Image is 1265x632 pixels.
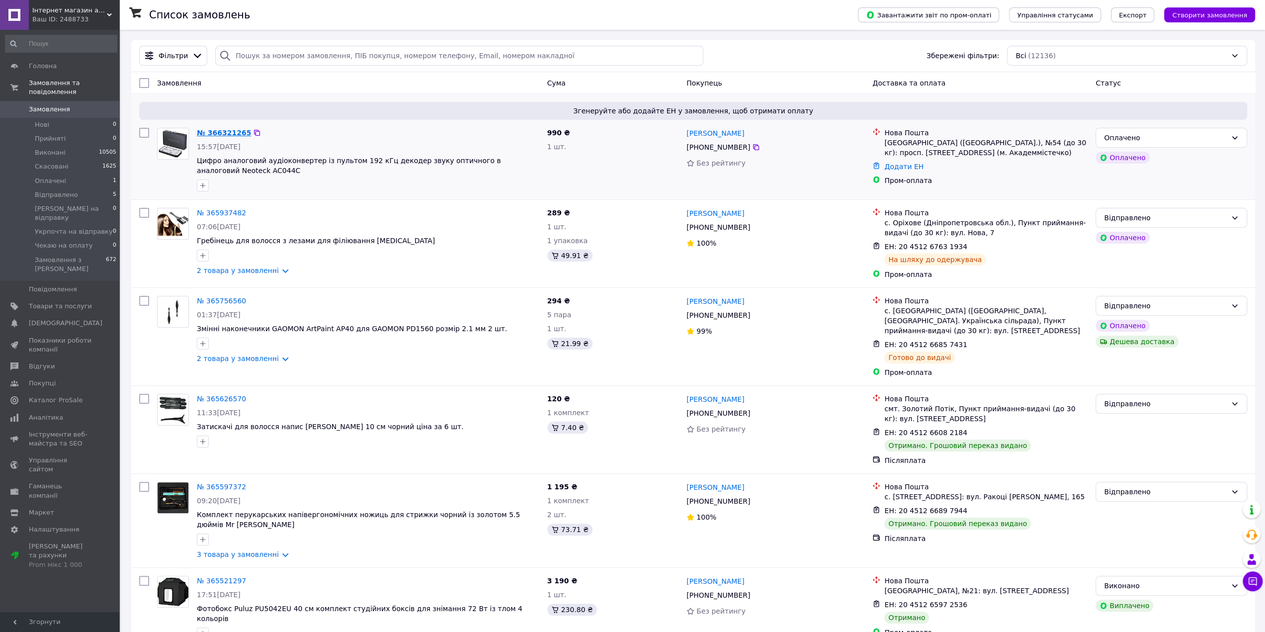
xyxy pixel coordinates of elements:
[1017,11,1093,19] span: Управління статусами
[113,134,116,143] span: 0
[197,423,463,431] a: Затискачі для волосся напис [PERSON_NAME] 10 см чорний ціна за 6 шт.
[5,35,117,53] input: Пошук
[884,482,1088,492] div: Нова Пошта
[547,297,570,305] span: 294 ₴
[102,162,116,171] span: 1625
[1096,79,1121,87] span: Статус
[1104,398,1227,409] div: Відправлено
[696,239,716,247] span: 100%
[884,586,1088,596] div: [GEOGRAPHIC_DATA], №21: вул. [STREET_ADDRESS]
[884,455,1088,465] div: Післяплата
[858,7,999,22] button: Завантажити звіт по пром-оплаті
[547,497,589,505] span: 1 комплект
[157,394,189,426] a: Фото товару
[29,542,92,569] span: [PERSON_NAME] та рахунки
[1028,52,1055,60] span: (12136)
[1104,486,1227,497] div: Відправлено
[35,120,49,129] span: Нові
[547,250,592,262] div: 49.91 ₴
[547,209,570,217] span: 289 ₴
[1104,132,1227,143] div: Оплачено
[157,482,189,514] a: Фото товару
[29,396,83,405] span: Каталог ProSale
[29,105,70,114] span: Замовлення
[547,129,570,137] span: 990 ₴
[197,267,279,274] a: 2 товара у замовленні
[197,237,435,245] a: Гребінець для волосся з лезами для філіювання [MEDICAL_DATA]
[197,209,246,217] a: № 365937482
[884,576,1088,586] div: Нова Пошта
[35,190,78,199] span: Відправлено
[29,560,92,569] div: Prom мікс 1 000
[696,607,746,615] span: Без рейтингу
[884,352,955,363] div: Готово до видачі
[547,483,578,491] span: 1 195 ₴
[884,218,1088,238] div: с. Оріхове (Дніпропетровська обл.), Пункт приймання-видачі (до 30 кг): вул. Нова, 7
[686,497,750,505] span: [PHONE_NUMBER]
[547,143,567,151] span: 1 шт.
[197,497,241,505] span: 09:20[DATE]
[35,162,69,171] span: Скасовані
[884,429,967,437] span: ЕН: 20 4512 6608 2184
[197,577,246,585] a: № 365521297
[197,550,279,558] a: 3 товара у замовленні
[35,134,66,143] span: Прийняті
[113,120,116,129] span: 0
[884,404,1088,424] div: смт. Золотий Потік, Пункт приймання-видачі (до 30 кг): вул. [STREET_ADDRESS]
[1096,336,1178,348] div: Дешева доставка
[29,79,119,96] span: Замовлення та повідомлення
[1172,11,1247,19] span: Створити замовлення
[106,256,116,273] span: 672
[197,395,246,403] a: № 365626570
[29,456,92,474] span: Управління сайтом
[29,362,55,371] span: Відгуки
[149,9,250,21] h1: Список замовлень
[884,341,967,349] span: ЕН: 20 4512 6685 7431
[884,367,1088,377] div: Пром-оплата
[35,241,92,250] span: Чекаю на оплату
[884,163,924,171] a: Додати ЕН
[29,430,92,448] span: Інструменти веб-майстра та SEO
[158,482,188,513] img: Фото товару
[686,576,744,586] a: [PERSON_NAME]
[1111,7,1155,22] button: Експорт
[35,256,106,273] span: Замовлення з [PERSON_NAME]
[547,604,597,616] div: 230.80 ₴
[29,302,92,311] span: Товари та послуги
[547,237,588,245] span: 1 упаковка
[158,128,188,159] img: Фото товару
[157,79,201,87] span: Замовлення
[29,413,63,422] span: Аналітика
[197,325,507,333] a: Змінні наконечники GAOMON ArtPaint AP40 для GAOMON PD1560 розмір 2.1 мм 2 шт.
[686,482,744,492] a: [PERSON_NAME]
[197,311,241,319] span: 01:37[DATE]
[158,296,188,327] img: Фото товару
[547,577,578,585] span: 3 190 ₴
[35,204,113,222] span: [PERSON_NAME] на відправку
[158,394,188,425] img: Фото товару
[35,177,66,185] span: Оплачені
[113,177,116,185] span: 1
[1243,571,1263,591] button: Чат з покупцем
[1015,51,1026,61] span: Всі
[686,296,744,306] a: [PERSON_NAME]
[197,511,520,529] span: Комплект перукарських напівергономічних ножиць для стрижки чорний із золотом 5.5 дюймів Mr [PERSO...
[884,243,967,251] span: ЕН: 20 4512 6763 1934
[696,327,712,335] span: 99%
[884,254,986,266] div: На шляху до одержувача
[696,159,746,167] span: Без рейтингу
[884,518,1031,530] div: Отримано. Грошовий переказ видано
[547,422,588,434] div: 7.40 ₴
[197,157,501,175] a: Цифро аналоговий аудіоконвертер із пультом 192 кГц декодер звуку оптичного в аналоговий Neoteck A...
[884,612,929,624] div: Отримано
[686,208,744,218] a: [PERSON_NAME]
[884,296,1088,306] div: Нова Пошта
[1154,10,1255,18] a: Створити замовлення
[215,46,703,66] input: Пошук за номером замовлення, ПІБ покупця, номером телефону, Email, номером накладної
[884,128,1088,138] div: Нова Пошта
[35,227,113,236] span: Укрпочта на відправку
[686,128,744,138] a: [PERSON_NAME]
[884,306,1088,336] div: с. [GEOGRAPHIC_DATA] ([GEOGRAPHIC_DATA], [GEOGRAPHIC_DATA]. Українська сільрада), Пункт приймання...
